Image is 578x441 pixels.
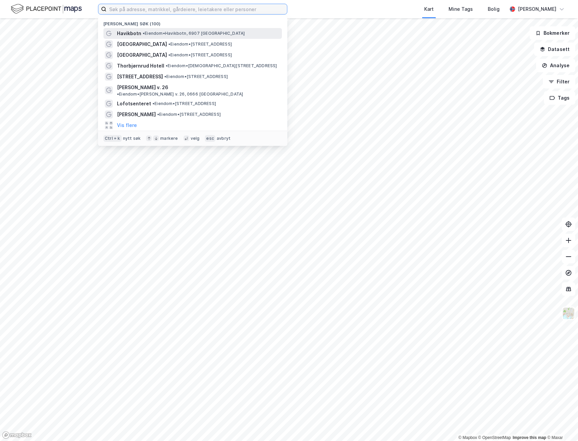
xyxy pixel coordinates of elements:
[117,51,167,59] span: [GEOGRAPHIC_DATA]
[117,83,168,92] span: [PERSON_NAME] v. 26
[424,5,434,13] div: Kart
[513,435,546,440] a: Improve this map
[2,431,32,439] a: Mapbox homepage
[534,43,575,56] button: Datasett
[143,31,245,36] span: Eiendom • Havikbotn, 6907 [GEOGRAPHIC_DATA]
[562,307,575,320] img: Z
[117,92,243,97] span: Eiendom • [PERSON_NAME] v. 26, 0666 [GEOGRAPHIC_DATA]
[152,101,216,106] span: Eiendom • [STREET_ADDRESS]
[117,62,164,70] span: Thorbjørnrud Hotell
[458,435,477,440] a: Mapbox
[152,101,154,106] span: •
[166,63,168,68] span: •
[518,5,556,13] div: [PERSON_NAME]
[117,100,151,108] span: Lofotsenteret
[164,74,166,79] span: •
[530,26,575,40] button: Bokmerker
[117,121,137,129] button: Vis flere
[191,136,200,141] div: velg
[117,29,141,37] span: Havikbotn
[143,31,145,36] span: •
[98,16,287,28] div: [PERSON_NAME] søk (100)
[205,135,215,142] div: esc
[544,91,575,105] button: Tags
[103,135,122,142] div: Ctrl + k
[157,112,221,117] span: Eiendom • [STREET_ADDRESS]
[536,59,575,72] button: Analyse
[117,110,156,119] span: [PERSON_NAME]
[166,63,277,69] span: Eiendom • [DEMOGRAPHIC_DATA][STREET_ADDRESS]
[543,75,575,88] button: Filter
[157,112,159,117] span: •
[11,3,82,15] img: logo.f888ab2527a4732fd821a326f86c7f29.svg
[544,409,578,441] iframe: Chat Widget
[168,42,232,47] span: Eiendom • [STREET_ADDRESS]
[164,74,228,79] span: Eiendom • [STREET_ADDRESS]
[117,73,163,81] span: [STREET_ADDRESS]
[449,5,473,13] div: Mine Tags
[168,52,232,58] span: Eiendom • [STREET_ADDRESS]
[123,136,141,141] div: nytt søk
[168,52,170,57] span: •
[106,4,287,14] input: Søk på adresse, matrikkel, gårdeiere, leietakere eller personer
[488,5,500,13] div: Bolig
[117,40,167,48] span: [GEOGRAPHIC_DATA]
[117,92,119,97] span: •
[478,435,511,440] a: OpenStreetMap
[217,136,231,141] div: avbryt
[160,136,178,141] div: markere
[168,42,170,47] span: •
